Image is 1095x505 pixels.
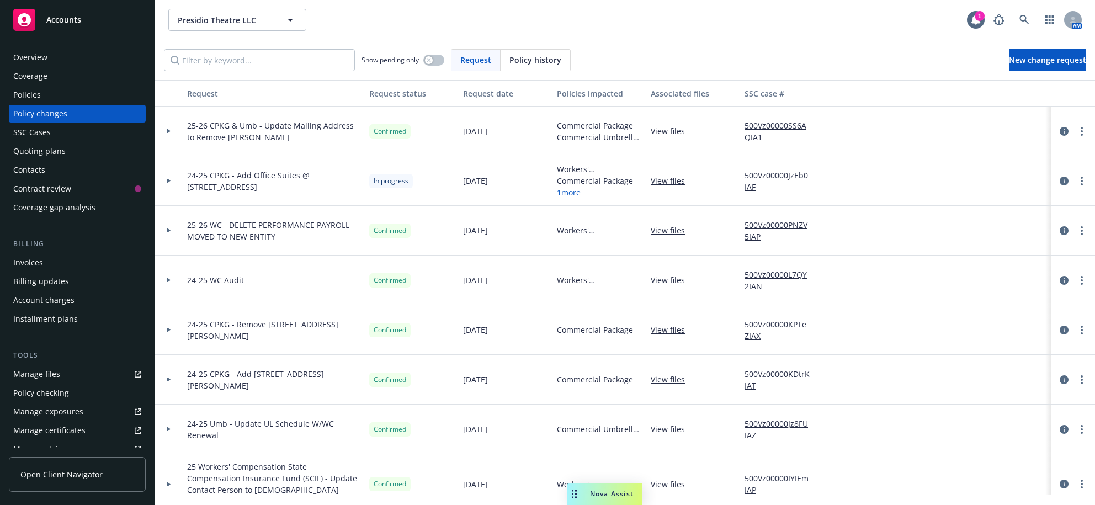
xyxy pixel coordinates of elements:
span: [DATE] [463,175,488,187]
span: Presidio Theatre LLC [178,14,273,26]
a: View files [651,324,694,336]
a: 500Vz00000KDtrKIAT [745,368,818,391]
a: 500Vz00000IYIEmIAP [745,472,818,496]
div: Toggle Row Expanded [155,256,183,305]
a: Manage certificates [9,422,146,439]
div: Toggle Row Expanded [155,107,183,156]
div: Coverage [13,67,47,85]
a: Switch app [1039,9,1061,31]
a: SSC Cases [9,124,146,141]
a: more [1075,224,1088,237]
span: 24-25 WC Audit [187,274,244,286]
div: Tools [9,350,146,361]
a: circleInformation [1057,125,1071,138]
a: 1 more [557,187,642,198]
a: circleInformation [1057,423,1071,436]
a: more [1075,423,1088,436]
a: circleInformation [1057,323,1071,337]
div: 1 [975,11,985,21]
a: 500Vz00000SS6AQIA1 [745,120,818,143]
a: Installment plans [9,310,146,328]
div: Quoting plans [13,142,66,160]
a: Policy changes [9,105,146,123]
a: circleInformation [1057,477,1071,491]
div: Manage exposures [13,403,83,421]
a: Report a Bug [988,9,1010,31]
span: [DATE] [463,225,488,236]
a: Policy checking [9,384,146,402]
div: Billing [9,238,146,249]
span: Confirmed [374,479,406,489]
div: Request [187,88,360,99]
div: Request status [369,88,454,99]
span: [DATE] [463,374,488,385]
button: Request status [365,80,459,107]
div: Contract review [13,180,71,198]
a: more [1075,323,1088,337]
div: Associated files [651,88,736,99]
div: Manage claims [13,440,69,458]
a: more [1075,174,1088,188]
div: Contacts [13,161,45,179]
span: 24-25 CPKG - Add [STREET_ADDRESS][PERSON_NAME] [187,368,360,391]
a: circleInformation [1057,224,1071,237]
span: New change request [1009,55,1086,65]
span: Confirmed [374,424,406,434]
span: Confirmed [374,325,406,335]
span: Manage exposures [9,403,146,421]
div: Coverage gap analysis [13,199,95,216]
div: SSC case # [745,88,818,99]
div: Request date [463,88,548,99]
span: Commercial Umbrella - 1st Layer Umb - $5m [557,131,642,143]
a: Search [1013,9,1035,31]
a: circleInformation [1057,274,1071,287]
div: Toggle Row Expanded [155,156,183,206]
span: Workers' Compensation [557,479,642,490]
a: Contacts [9,161,146,179]
div: Drag to move [567,483,581,505]
div: Toggle Row Expanded [155,355,183,405]
span: Workers' Compensation [557,274,642,286]
span: Nova Assist [590,489,634,498]
div: Policy changes [13,105,67,123]
div: Manage certificates [13,422,86,439]
span: [DATE] [463,274,488,286]
span: [DATE] [463,423,488,435]
div: Toggle Row Expanded [155,206,183,256]
div: Toggle Row Expanded [155,305,183,355]
span: Commercial Package [557,120,642,131]
span: 24-25 CPKG - Remove [STREET_ADDRESS][PERSON_NAME] [187,318,360,342]
a: Contract review [9,180,146,198]
div: Policies [13,86,41,104]
a: more [1075,373,1088,386]
span: [DATE] [463,324,488,336]
span: 25-26 WC - DELETE PERFORMANCE PAYROLL - MOVED TO NEW ENTITY [187,219,360,242]
a: View files [651,274,694,286]
a: View files [651,479,694,490]
div: SSC Cases [13,124,51,141]
span: Confirmed [374,126,406,136]
a: Manage claims [9,440,146,458]
a: more [1075,125,1088,138]
span: Workers' Compensation [557,163,642,175]
span: Request [460,54,491,66]
a: View files [651,175,694,187]
span: Confirmed [374,275,406,285]
button: Request [183,80,365,107]
div: Invoices [13,254,43,272]
a: Billing updates [9,273,146,290]
span: Open Client Navigator [20,469,103,480]
a: Policies [9,86,146,104]
a: 500Vz00000Jz8FUIAZ [745,418,818,441]
a: circleInformation [1057,174,1071,188]
a: more [1075,274,1088,287]
button: Nova Assist [567,483,642,505]
a: Overview [9,49,146,66]
span: Commercial Package [557,374,633,385]
a: Account charges [9,291,146,309]
button: Request date [459,80,552,107]
span: 25-26 CPKG & Umb - Update Mailing Address to Remove [PERSON_NAME] [187,120,360,143]
button: SSC case # [740,80,823,107]
div: Account charges [13,291,75,309]
div: Manage files [13,365,60,383]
